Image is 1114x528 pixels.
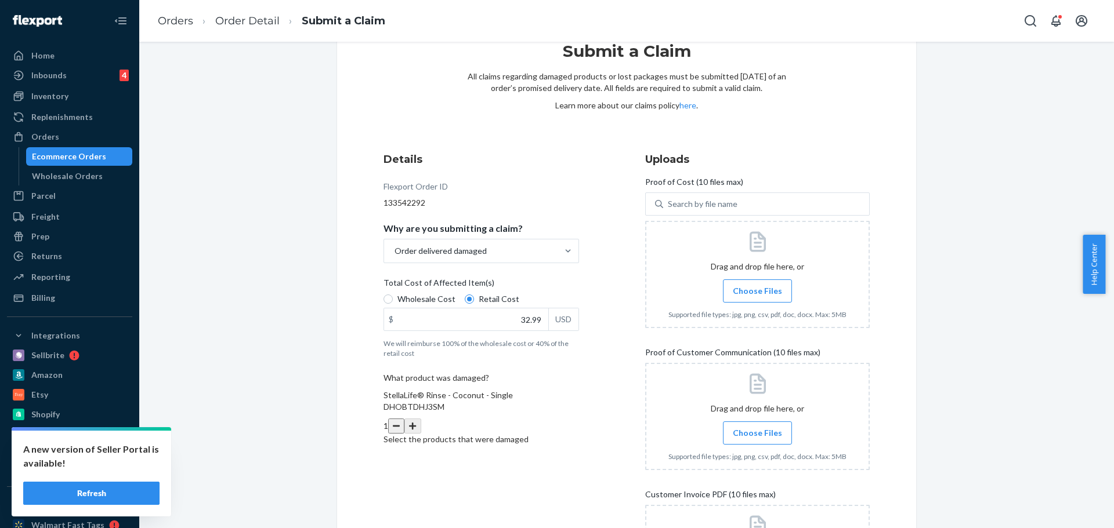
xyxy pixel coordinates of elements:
a: Shopify [7,405,132,424]
a: Submit a Claim [302,14,385,27]
a: Wholesale Orders [26,167,133,185]
span: Choose Files [733,427,782,439]
button: Fast Tags [7,496,132,515]
div: Amazon [31,369,63,381]
span: Choose Files [733,285,782,297]
span: Customer Invoice PDF (10 files max) [645,489,776,505]
a: Orders [7,128,132,146]
a: Etsy [7,385,132,404]
img: Flexport logo [13,15,62,27]
a: Billing [7,289,132,307]
a: Inbounds4 [7,66,132,85]
div: Freight [31,211,60,223]
a: Orders [158,14,193,27]
p: Select the products that were damaged [384,434,579,445]
div: Orders [31,131,59,143]
p: We will reimburse 100% of the wholesale cost or 40% of the retail cost [384,338,579,358]
button: Close Navigation [109,9,132,32]
a: Sellbrite [7,346,132,365]
div: Sellbrite [31,349,64,361]
a: Reporting [7,268,132,286]
div: Etsy [31,389,48,400]
span: StellaLife® Rinse - Coconut - Single [384,390,513,400]
a: Returns [7,247,132,265]
div: Integrations [31,330,80,341]
button: Integrations [7,326,132,345]
a: Parcel [7,187,132,205]
span: Proof of Customer Communication (10 files max) [645,347,820,363]
button: Open Search Box [1019,9,1042,32]
div: Shopify [31,409,60,420]
a: here [679,100,696,110]
div: Order delivered damaged [395,245,487,257]
div: 1 [384,418,579,434]
span: Proof of Cost (10 files max) [645,176,743,192]
button: Open account menu [1070,9,1093,32]
div: Flexport Order ID [384,181,448,197]
h1: Submit a Claim [467,41,786,71]
a: Inventory [7,87,132,105]
div: $ [384,308,398,330]
a: BigCommerce [7,445,132,463]
div: Replenishments [31,111,93,123]
div: Wholesale Orders [32,170,103,182]
a: Home [7,46,132,65]
p: DHOBTDHJ3SM [384,401,579,413]
a: Replenishments [7,108,132,126]
div: Parcel [31,190,56,202]
input: $USD [384,308,548,330]
p: Learn more about our claims policy . [467,100,786,111]
a: Add Integration [7,468,132,482]
span: Total Cost of Affected Item(s) [384,277,494,293]
a: Ecommerce Orders [26,147,133,166]
div: 4 [120,70,129,81]
a: Order Detail [215,14,280,27]
a: Prep [7,227,132,246]
a: Walmart [7,425,132,443]
span: Wholesale Cost [397,293,455,305]
div: USD [548,308,578,330]
ol: breadcrumbs [149,4,395,38]
p: What product was damaged? [384,372,579,384]
input: Wholesale Cost [384,294,393,304]
button: Refresh [23,482,160,505]
h3: Uploads [645,152,870,167]
h3: Details [384,152,579,167]
p: Why are you submitting a claim? [384,223,523,234]
span: Retail Cost [479,293,519,305]
div: Inventory [31,90,68,102]
div: Ecommerce Orders [32,151,106,162]
div: Home [31,50,55,61]
a: Amazon [7,366,132,384]
input: Retail Cost [465,294,474,304]
div: Reporting [31,271,70,283]
a: Freight [7,207,132,226]
p: All claims regarding damaged products or lost packages must be submitted [DATE] of an order’s pro... [467,71,786,94]
div: Billing [31,292,55,304]
div: Search by file name [668,198,737,210]
div: Inbounds [31,70,67,81]
div: Returns [31,250,62,262]
p: A new version of Seller Portal is available! [23,442,160,470]
button: Open notifications [1044,9,1068,32]
div: 133542292 [384,197,579,209]
div: Prep [31,231,49,242]
button: Help Center [1083,235,1105,294]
